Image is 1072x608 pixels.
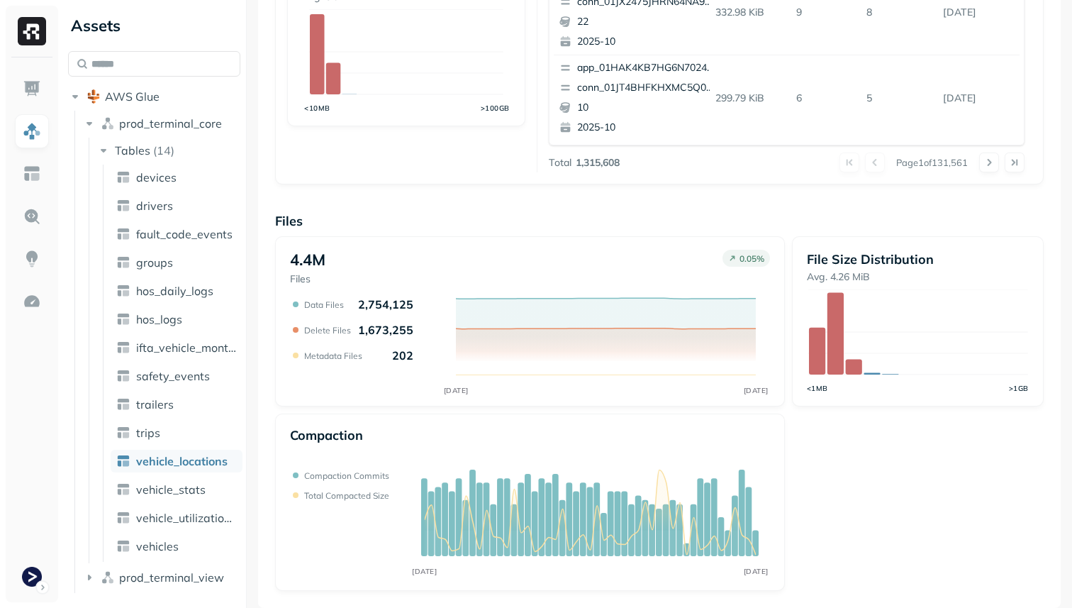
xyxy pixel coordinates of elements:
[23,292,41,311] img: Optimization
[807,251,1029,267] p: File Size Distribution
[111,421,242,444] a: trips
[807,384,828,392] tspan: <1MB
[23,250,41,268] img: Insights
[554,55,721,140] button: app_01HAK4KB7HG6N7024210G3S8D5conn_01JT4BHFKHXMC5Q05GA8X7WF46102025-10
[136,369,210,383] span: safety_events
[861,86,937,111] p: 5
[23,79,41,98] img: Dashboard
[116,539,130,553] img: table
[577,121,715,135] p: 2025-10
[304,104,330,112] tspan: <10MB
[412,567,437,576] tspan: [DATE]
[710,86,791,111] p: 299.79 KiB
[116,227,130,241] img: table
[304,490,389,501] p: Total compacted size
[111,194,242,217] a: drivers
[23,122,41,140] img: Assets
[576,156,620,170] p: 1,315,608
[116,369,130,383] img: table
[304,350,362,361] p: Metadata Files
[111,393,242,416] a: trailers
[82,566,241,589] button: prod_terminal_view
[23,207,41,226] img: Query Explorer
[116,426,130,440] img: table
[111,478,242,501] a: vehicle_stats
[111,223,242,245] a: fault_code_events
[577,61,715,75] p: app_01HAK4KB7HG6N7024210G3S8D5
[304,299,344,310] p: Data Files
[22,567,42,587] img: Terminal
[136,511,237,525] span: vehicle_utilization_day
[68,14,240,37] div: Assets
[577,15,715,29] p: 22
[744,567,769,576] tspan: [DATE]
[577,35,715,49] p: 2025-10
[116,511,130,525] img: table
[111,365,242,387] a: safety_events
[116,454,130,468] img: table
[358,297,413,311] p: 2,754,125
[481,104,510,112] tspan: >100GB
[86,89,101,104] img: root
[111,336,242,359] a: ifta_vehicle_months
[101,570,115,585] img: namespace
[111,535,242,558] a: vehicles
[111,450,242,472] a: vehicle_locations
[392,348,413,363] p: 202
[896,156,968,169] p: Page 1 of 131,561
[304,325,351,336] p: Delete Files
[111,166,242,189] a: devices
[304,470,389,481] p: Compaction commits
[96,139,242,162] button: Tables(14)
[111,507,242,529] a: vehicle_utilization_day
[739,253,764,264] p: 0.05 %
[111,280,242,302] a: hos_daily_logs
[290,427,363,443] p: Compaction
[136,454,228,468] span: vehicle_locations
[116,255,130,270] img: table
[136,426,160,440] span: trips
[119,116,222,131] span: prod_terminal_core
[136,341,237,355] span: ifta_vehicle_months
[116,397,130,411] img: table
[1009,384,1029,392] tspan: >1GB
[82,112,241,135] button: prod_terminal_core
[136,312,182,326] span: hos_logs
[116,482,130,497] img: table
[111,251,242,274] a: groups
[743,386,768,395] tspan: [DATE]
[111,308,242,331] a: hos_logs
[68,85,240,108] button: AWS Glue
[116,199,130,213] img: table
[153,143,174,157] p: ( 14 )
[136,170,177,184] span: devices
[791,86,861,111] p: 6
[18,17,46,45] img: Ryft
[116,312,130,326] img: table
[116,170,130,184] img: table
[275,213,1044,229] p: Files
[290,272,325,286] p: Files
[937,86,1020,111] p: Oct 5, 2025
[116,341,130,355] img: table
[136,284,213,298] span: hos_daily_logs
[136,539,179,553] span: vehicles
[116,284,130,298] img: table
[136,482,206,497] span: vehicle_stats
[115,143,150,157] span: Tables
[105,89,160,104] span: AWS Glue
[23,165,41,183] img: Asset Explorer
[443,386,468,395] tspan: [DATE]
[549,156,571,170] p: Total
[807,270,1029,284] p: Avg. 4.26 MiB
[136,199,173,213] span: drivers
[577,81,715,95] p: conn_01JT4BHFKHXMC5Q05GA8X7WF46
[136,397,174,411] span: trailers
[119,570,224,585] span: prod_terminal_view
[290,250,325,270] p: 4.4M
[577,101,715,115] p: 10
[358,323,413,337] p: 1,673,255
[136,255,173,270] span: groups
[101,116,115,131] img: namespace
[136,227,233,241] span: fault_code_events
